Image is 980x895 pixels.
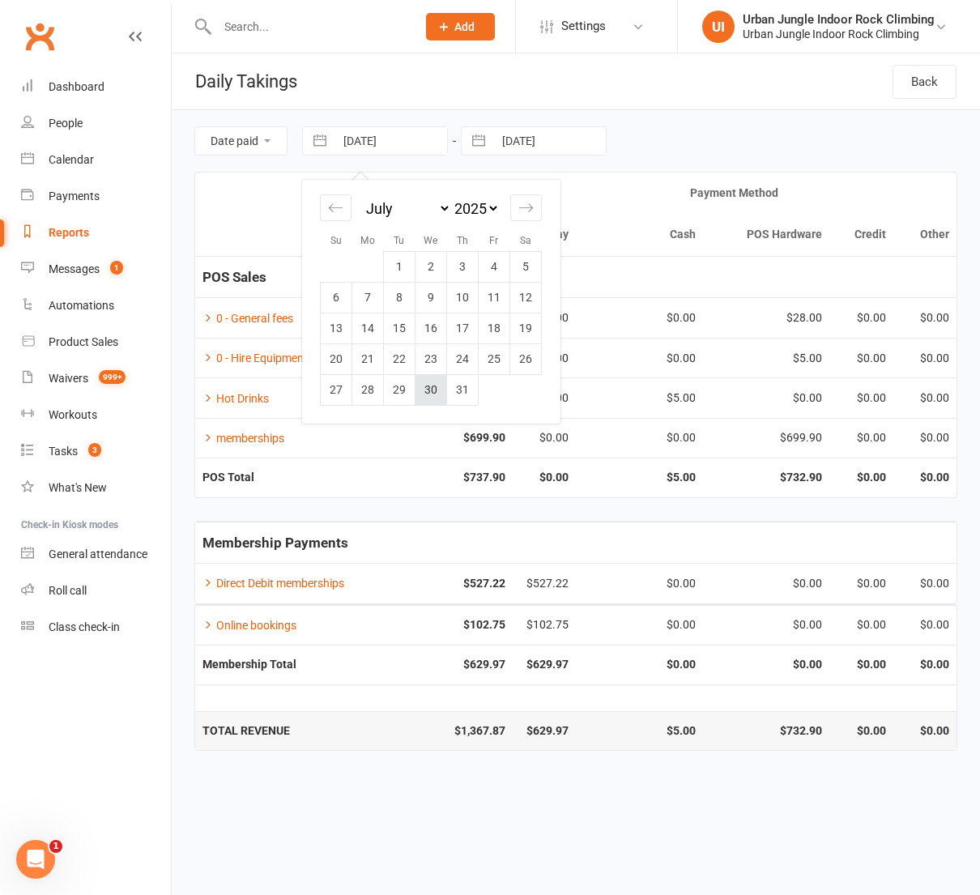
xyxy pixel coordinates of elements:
div: Move forward to switch to the next month. [510,194,542,221]
td: Wednesday, July 16, 2025 [415,313,447,343]
a: Hot Drinks [202,392,269,405]
a: Dashboard [21,69,171,105]
span: Settings [561,8,606,45]
td: Friday, July 11, 2025 [479,282,510,313]
div: Credit [837,228,885,241]
span: 3 [88,443,101,457]
small: Mo [360,235,375,246]
td: Sunday, July 27, 2025 [321,374,352,405]
div: $0.00 [710,392,823,404]
small: Tu [394,235,404,246]
input: From [334,127,447,155]
div: Cash [583,228,696,241]
div: POS Hardware [710,228,823,241]
span: 1 [49,840,62,853]
small: Su [330,235,342,246]
div: $28.00 [710,312,823,324]
div: $527.22 [520,577,569,590]
td: Tuesday, July 29, 2025 [384,374,415,405]
div: UI [702,11,735,43]
div: Calendar [49,153,94,166]
input: Search... [212,15,405,38]
div: $0.00 [901,577,949,590]
div: Move backward to switch to the previous month. [320,194,352,221]
td: Sunday, July 13, 2025 [321,313,352,343]
a: Payments [21,178,171,215]
div: $5.00 [710,352,823,364]
strong: $0.00 [901,658,949,671]
strong: $0.00 [837,658,885,671]
td: Sunday, July 6, 2025 [321,282,352,313]
td: Tuesday, July 1, 2025 [384,251,415,282]
div: Urban Jungle Indoor Rock Climbing [743,27,935,41]
td: Friday, July 25, 2025 [479,343,510,374]
div: $0.00 [837,352,885,364]
div: $0.00 [583,312,696,324]
div: $0.00 [710,619,823,631]
div: $0.00 [837,577,885,590]
strong: $5.00 [583,471,696,484]
strong: $629.97 [520,658,569,671]
a: Roll call [21,573,171,609]
small: We [424,235,437,246]
a: 0 - General fees [202,312,293,325]
div: Reports [49,226,89,239]
a: Waivers 999+ [21,360,171,397]
div: Other [901,228,949,241]
td: Friday, July 18, 2025 [479,313,510,343]
td: Wednesday, July 23, 2025 [415,343,447,374]
div: $0.00 [901,432,949,444]
td: Saturday, July 12, 2025 [510,282,542,313]
a: Automations [21,288,171,324]
strong: $699.90 [393,432,505,444]
strong: $1,367.87 [393,725,505,737]
div: $699.90 [710,432,823,444]
td: Monday, July 21, 2025 [352,343,384,374]
div: Product Sales [49,335,118,348]
div: $0.00 [710,577,823,590]
td: Wednesday, July 2, 2025 [415,251,447,282]
div: $0.00 [837,312,885,324]
td: Saturday, July 19, 2025 [510,313,542,343]
a: Back [893,65,957,99]
td: Thursday, July 3, 2025 [447,251,479,282]
td: Monday, July 14, 2025 [352,313,384,343]
strong: $737.90 [393,471,505,484]
div: Workouts [49,408,97,421]
a: Clubworx [19,16,60,57]
a: Online bookings [202,619,296,632]
td: Tuesday, July 8, 2025 [384,282,415,313]
a: Workouts [21,397,171,433]
span: 999+ [99,370,126,384]
div: Tasks [49,445,78,458]
h5: Membership Payments [202,535,949,551]
strong: $629.97 [520,725,569,737]
div: $0.00 [583,619,696,631]
a: Class kiosk mode [21,609,171,646]
small: Sa [520,235,531,246]
h5: POS Sales [202,270,949,285]
div: Roll call [49,584,87,597]
a: Messages 1 [21,251,171,288]
td: Thursday, July 24, 2025 [447,343,479,374]
a: Calendar [21,142,171,178]
strong: $732.90 [710,471,823,484]
a: Reports [21,215,171,251]
iframe: Intercom live chat [16,840,55,879]
a: 0 - Hire Equipment [202,352,308,364]
td: Wednesday, July 30, 2025 [415,374,447,405]
div: Automations [49,299,114,312]
div: $0.00 [837,392,885,404]
a: Tasks 3 [21,433,171,470]
div: $0.00 [901,392,949,404]
td: Sunday, July 20, 2025 [321,343,352,374]
div: $0.00 [901,352,949,364]
div: General attendance [49,548,147,560]
div: $0.00 [837,619,885,631]
strong: $0.00 [837,725,885,737]
strong: $629.97 [393,658,505,671]
div: $102.75 [520,619,569,631]
strong: TOTAL REVENUE [202,724,290,737]
td: Friday, July 4, 2025 [479,251,510,282]
a: memberships [202,432,284,445]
